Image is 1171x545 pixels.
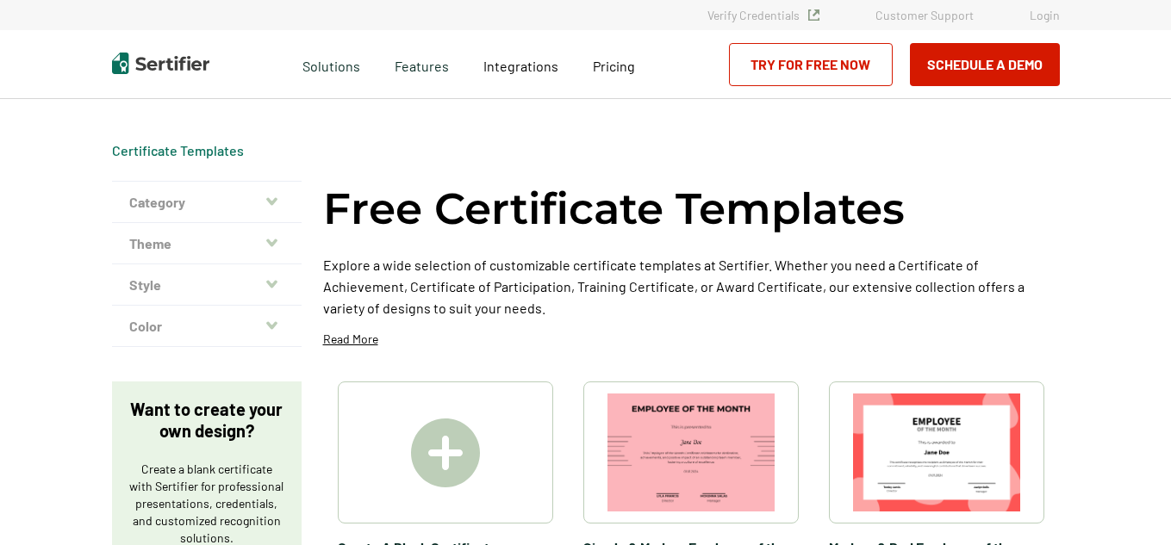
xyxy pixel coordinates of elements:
img: Modern & Red Employee of the Month Certificate Template [853,393,1020,511]
p: Read More [323,331,378,348]
img: Create A Blank Certificate [411,418,480,487]
a: Integrations [483,53,558,75]
a: Certificate Templates [112,142,244,158]
img: Verified [808,9,819,21]
a: Verify Credentials [707,8,819,22]
span: Integrations [483,58,558,74]
a: Try for Free Now [729,43,893,86]
button: Theme [112,223,302,264]
span: Features [395,53,449,75]
a: Customer Support [875,8,974,22]
p: Want to create your own design? [129,399,284,442]
span: Pricing [593,58,635,74]
span: Solutions [302,53,360,75]
img: Simple & Modern Employee of the Month Certificate Template [607,393,775,511]
h1: Free Certificate Templates [323,181,905,237]
button: Category [112,182,302,223]
div: Breadcrumb [112,142,244,159]
a: Login [1030,8,1060,22]
a: Pricing [593,53,635,75]
img: Sertifier | Digital Credentialing Platform [112,53,209,74]
button: Style [112,264,302,306]
button: Color [112,306,302,347]
p: Explore a wide selection of customizable certificate templates at Sertifier. Whether you need a C... [323,254,1060,319]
